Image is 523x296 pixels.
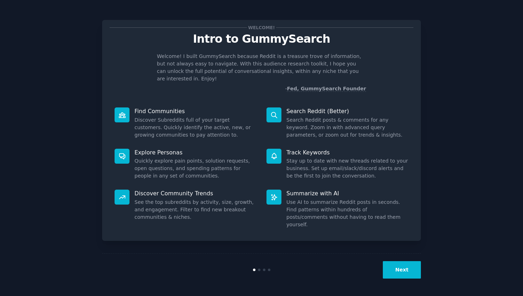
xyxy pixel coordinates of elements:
p: Intro to GummySearch [110,33,413,45]
dd: Use AI to summarize Reddit posts in seconds. Find patterns within hundreds of posts/comments with... [286,199,408,228]
dd: Stay up to date with new threads related to your business. Set up email/slack/discord alerts and ... [286,157,408,180]
span: Welcome! [247,24,276,31]
dd: See the top subreddits by activity, size, growth, and engagement. Filter to find new breakout com... [134,199,257,221]
p: Find Communities [134,107,257,115]
dd: Search Reddit posts & comments for any keyword. Zoom in with advanced query parameters, or zoom o... [286,116,408,139]
div: - [285,85,366,92]
p: Discover Community Trends [134,190,257,197]
button: Next [383,261,421,279]
p: Search Reddit (Better) [286,107,408,115]
dd: Quickly explore pain points, solution requests, open questions, and spending patterns for people ... [134,157,257,180]
dd: Discover Subreddits full of your target customers. Quickly identify the active, new, or growing c... [134,116,257,139]
p: Explore Personas [134,149,257,156]
a: Fed, GummySearch Founder [287,86,366,92]
p: Welcome! I built GummySearch because Reddit is a treasure trove of information, but not always ea... [157,53,366,83]
p: Track Keywords [286,149,408,156]
p: Summarize with AI [286,190,408,197]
